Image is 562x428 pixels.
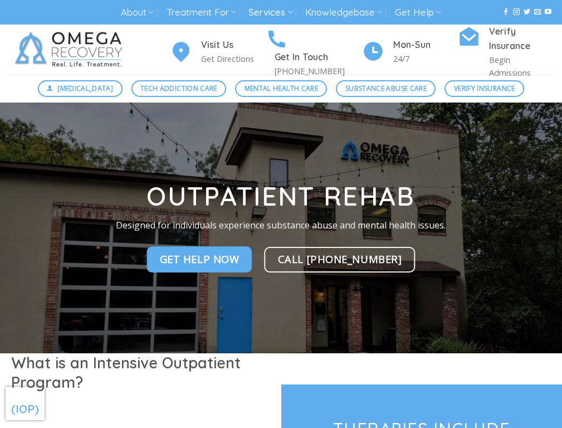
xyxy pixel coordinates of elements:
[201,38,266,52] h4: Visit Us
[524,8,530,16] a: Follow on Twitter
[513,8,520,16] a: Follow on Instagram
[266,26,361,77] a: Get In Touch [PHONE_NUMBER]
[248,2,292,23] a: Services
[121,2,154,23] a: About
[278,251,402,267] span: Call [PHONE_NUMBER]
[393,52,458,65] p: 24/7
[147,247,252,273] a: Get Help NOw
[545,8,551,16] a: Follow on YouTube
[489,53,554,79] p: Begin Admissions
[57,83,113,94] span: [MEDICAL_DATA]
[275,65,361,77] p: [PHONE_NUMBER]
[11,353,270,393] h1: What is an Intensive Outpatient Program?
[131,80,227,97] a: Tech Addiction Care
[454,83,515,94] span: Verify Insurance
[8,25,134,75] img: Omega Recovery
[534,8,541,16] a: Send us an email
[235,80,327,97] a: Mental Health Care
[458,25,554,79] a: Verify Insurance Begin Admissions
[113,218,449,233] p: Designed for individuals experience substance abuse and mental health issues.
[201,52,266,65] p: Get Directions
[170,38,266,65] a: Visit Us Get Directions
[265,247,416,273] a: Call [PHONE_NUMBER]
[160,251,240,267] span: Get Help NOw
[275,50,361,65] h4: Get In Touch
[393,38,458,52] h4: Mon-Sun
[305,2,382,23] a: Knowledgebase
[336,80,436,97] a: Substance Abuse Care
[489,25,554,53] h4: Verify Insurance
[140,83,217,94] span: Tech Addiction Care
[395,2,441,23] a: Get Help
[167,2,236,23] a: Treatment For
[245,83,318,94] span: Mental Health Care
[444,80,524,97] a: Verify Insurance
[502,8,509,16] a: Follow on Facebook
[345,83,427,94] span: Substance Abuse Care
[146,180,415,212] strong: Outpatient Rehab
[38,80,123,97] a: [MEDICAL_DATA]
[11,402,39,416] span: (IOP)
